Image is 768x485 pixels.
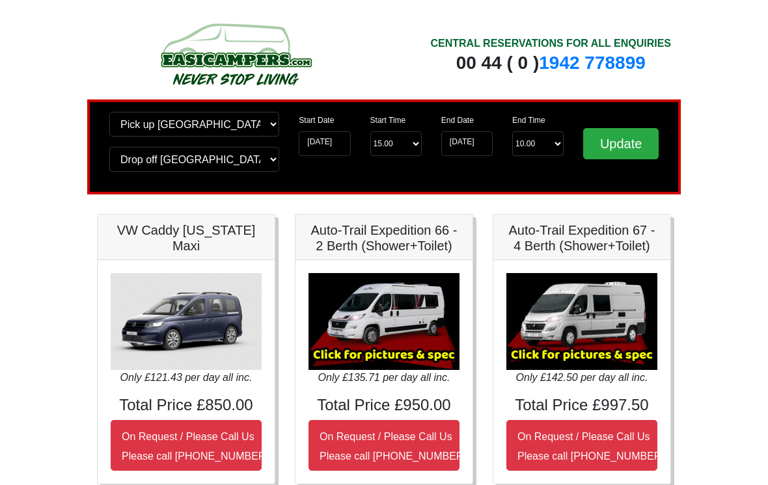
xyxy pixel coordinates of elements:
h4: Total Price £850.00 [111,396,262,415]
button: On Request / Please Call UsPlease call [PHONE_NUMBER] [111,420,262,471]
img: Auto-Trail Expedition 66 - 2 Berth (Shower+Toilet) [309,273,459,370]
i: Only £121.43 per day all inc. [120,372,253,383]
button: On Request / Please Call UsPlease call [PHONE_NUMBER] [506,420,657,471]
label: Start Date [299,114,334,126]
a: 1942 778899 [539,53,646,73]
button: On Request / Please Call UsPlease call [PHONE_NUMBER] [309,420,459,471]
input: Update [583,128,659,159]
label: Start Time [370,114,406,126]
small: On Request / Please Call Us Please call [PHONE_NUMBER] [517,431,665,462]
div: 00 44 ( 0 ) [430,51,671,75]
i: Only £135.71 per day all inc. [318,372,450,383]
input: Return Date [441,131,493,156]
i: Only £142.50 per day all inc. [516,372,648,383]
img: VW Caddy California Maxi [111,273,262,370]
h5: VW Caddy [US_STATE] Maxi [111,222,262,254]
label: End Date [441,114,474,126]
label: End Time [512,114,545,126]
h4: Total Price £950.00 [309,396,459,415]
small: On Request / Please Call Us Please call [PHONE_NUMBER] [122,431,269,462]
input: Start Date [299,131,350,156]
small: On Request / Please Call Us Please call [PHONE_NUMBER] [320,431,467,462]
h5: Auto-Trail Expedition 67 - 4 Berth (Shower+Toilet) [506,222,657,254]
div: CENTRAL RESERVATIONS FOR ALL ENQUIRIES [430,36,671,51]
img: campers-checkout-logo.png [112,18,359,90]
h5: Auto-Trail Expedition 66 - 2 Berth (Shower+Toilet) [309,222,459,254]
h4: Total Price £997.50 [506,396,657,415]
img: Auto-Trail Expedition 67 - 4 Berth (Shower+Toilet) [506,273,657,370]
